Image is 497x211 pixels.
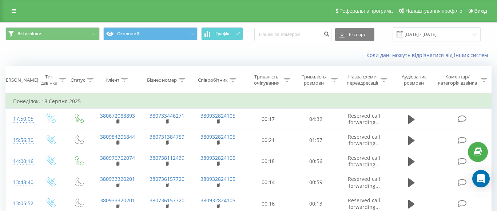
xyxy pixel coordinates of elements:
[200,154,235,161] a: 380932824105
[5,27,100,40] button: Всі дзвінки
[1,77,38,83] div: [PERSON_NAME]
[348,154,380,168] span: Reserved call forwarding...
[405,8,462,14] span: Налаштування профілю
[244,151,292,172] td: 00:18
[254,28,331,41] input: Пошук за номером
[13,133,29,147] div: 15:56:30
[335,28,374,41] button: Експорт
[299,74,329,86] div: Тривалість розмови
[348,197,380,210] span: Reserved call forwarding...
[17,31,41,37] span: Всі дзвінки
[13,154,29,169] div: 14:00:16
[100,154,135,161] a: 380976762074
[150,197,184,204] a: 380736157720
[244,130,292,151] td: 00:21
[244,109,292,130] td: 00:17
[147,77,177,83] div: Бізнес номер
[339,8,393,14] span: Реферальна програма
[292,172,339,193] td: 00:59
[150,175,184,182] a: 380736157720
[150,112,184,119] a: 380733446271
[292,130,339,151] td: 01:57
[100,197,135,204] a: 380933320201
[395,74,433,86] div: Аудіозапис розмови
[103,27,198,40] button: Основний
[100,112,135,119] a: 380672088893
[346,74,379,86] div: Назва схеми переадресації
[251,74,282,86] div: Тривалість очікування
[200,175,235,182] a: 380932824105
[348,133,380,147] span: Reserved call forwarding...
[348,175,380,189] span: Reserved call forwarding...
[100,175,135,182] a: 380933320201
[292,151,339,172] td: 00:56
[200,197,235,204] a: 380932824105
[13,196,29,211] div: 13:05:52
[215,31,230,36] span: Графік
[13,112,29,126] div: 17:50:05
[474,8,487,14] span: Вихід
[150,154,184,161] a: 380738112439
[71,77,85,83] div: Статус
[201,27,243,40] button: Графік
[41,74,57,86] div: Тип дзвінка
[200,112,235,119] a: 380932824105
[436,74,479,86] div: Коментар/категорія дзвінка
[100,133,135,140] a: 380984206844
[13,175,29,190] div: 13:48:40
[150,133,184,140] a: 380731384759
[244,172,292,193] td: 00:14
[200,133,235,140] a: 380932824105
[366,52,492,58] a: Коли дані можуть відрізнятися вiд інших систем
[348,112,380,126] span: Reserved call forwarding...
[198,77,228,83] div: Співробітник
[292,109,339,130] td: 04:32
[106,77,119,83] div: Клієнт
[472,170,490,187] div: Open Intercom Messenger
[6,94,492,109] td: Понеділок, 18 Серпня 2025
